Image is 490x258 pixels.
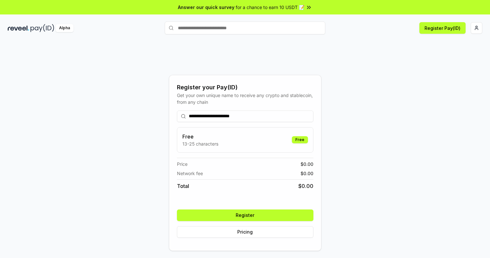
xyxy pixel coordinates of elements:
[301,161,313,167] span: $ 0.00
[298,182,313,190] span: $ 0.00
[292,136,308,143] div: Free
[182,133,218,140] h3: Free
[182,140,218,147] p: 13-25 characters
[177,83,313,92] div: Register your Pay(ID)
[56,24,74,32] div: Alpha
[31,24,54,32] img: pay_id
[177,170,203,177] span: Network fee
[177,92,313,105] div: Get your own unique name to receive any crypto and stablecoin, from any chain
[177,161,188,167] span: Price
[177,182,189,190] span: Total
[419,22,466,34] button: Register Pay(ID)
[236,4,304,11] span: for a chance to earn 10 USDT 📝
[177,226,313,238] button: Pricing
[178,4,234,11] span: Answer our quick survey
[8,24,29,32] img: reveel_dark
[177,209,313,221] button: Register
[301,170,313,177] span: $ 0.00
